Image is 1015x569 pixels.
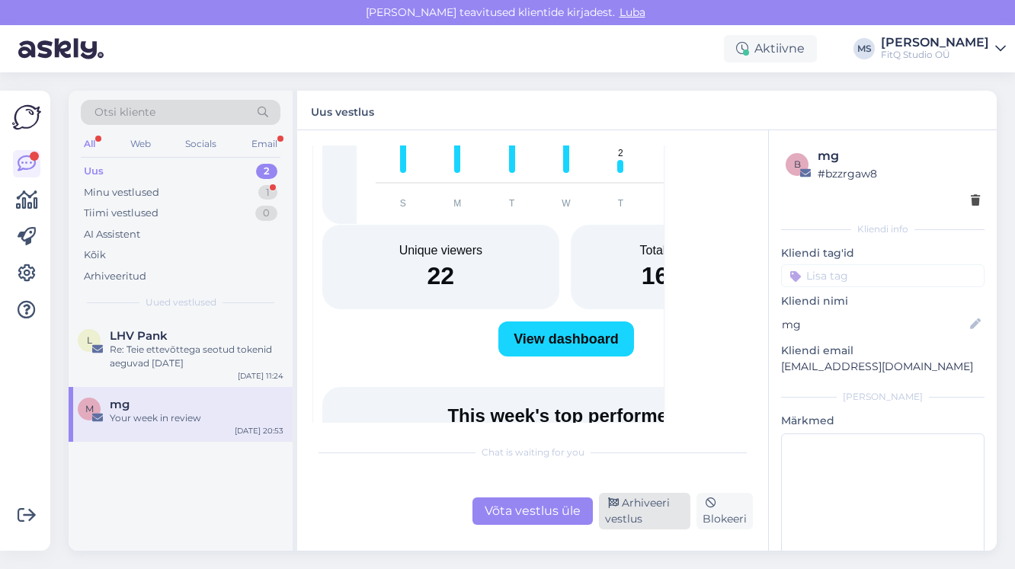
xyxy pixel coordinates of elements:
[615,5,650,19] span: Luba
[853,38,875,59] div: MS
[648,187,702,209] td: F
[781,264,985,287] input: Lisa tag
[312,446,753,459] div: Chat is waiting for you
[781,390,985,404] div: [PERSON_NAME]
[696,493,754,529] div: Blokeeri
[599,493,690,529] div: Arhiveeri vestlus
[881,49,989,61] div: FitQ Studio OÜ
[781,413,985,429] p: Märkmed
[781,245,985,261] p: Kliendi tag'id
[87,334,92,346] span: L
[589,243,792,257] p: Total time watched
[514,331,619,347] span: View dashboard
[648,152,702,166] td: 1
[84,164,104,179] div: Uus
[182,134,219,154] div: Socials
[782,316,967,333] input: Lisa nimi
[84,269,146,284] div: Arhiveeritud
[427,262,455,289] strong: 22
[255,206,277,221] div: 0
[110,398,130,411] span: mg
[81,134,98,154] div: All
[311,100,374,120] label: Uus vestlus
[110,329,168,343] span: LHV Pank
[84,248,106,263] div: Kõik
[781,359,985,375] p: [EMAIL_ADDRESS][DOMAIN_NAME]
[594,146,648,160] td: 2
[881,37,989,49] div: [PERSON_NAME]
[127,134,154,154] div: Web
[781,343,985,359] p: Kliendi email
[818,165,980,182] div: # bzzrgaw8
[235,425,283,436] div: [DATE] 20:53
[642,262,739,289] strong: 16:07:13
[341,243,541,257] p: Unique viewers
[248,134,280,154] div: Email
[539,187,593,209] td: W
[431,187,485,209] td: M
[110,343,283,370] div: Re: Teie ettevõttega seotud tokenid aeguvad [DATE]
[498,334,634,346] a: View dashboard
[94,104,155,120] span: Otsi kliente
[146,296,216,309] span: Uued vestlused
[881,37,1006,61] a: [PERSON_NAME]FitQ Studio OÜ
[724,35,817,62] div: Aktiivne
[485,187,539,209] td: T
[781,293,985,309] p: Kliendi nimi
[594,187,648,209] td: T
[794,158,801,170] span: b
[110,411,283,425] div: Your week in review
[238,370,283,382] div: [DATE] 11:24
[84,206,158,221] div: Tiimi vestlused
[85,403,94,414] span: m
[258,185,277,200] div: 1
[256,164,277,179] div: 2
[12,103,41,132] img: Askly Logo
[84,185,159,200] div: Minu vestlused
[84,227,140,242] div: AI Assistent
[472,497,593,525] div: Võta vestlus üle
[781,222,985,236] div: Kliendi info
[447,405,684,426] span: This week's top performers
[818,147,980,165] div: mg
[376,187,430,209] td: S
